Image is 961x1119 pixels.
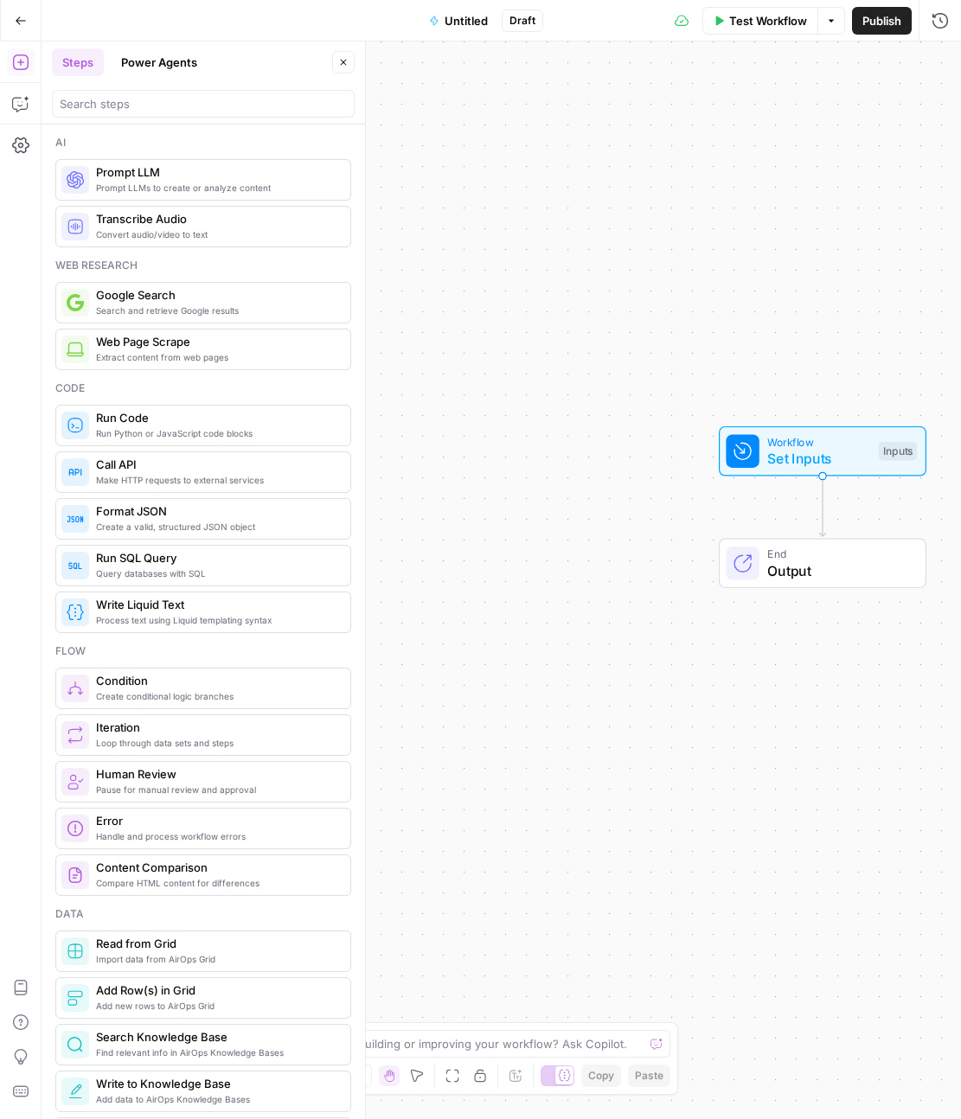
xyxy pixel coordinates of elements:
span: Handle and process workflow errors [96,829,336,843]
span: Error [96,812,336,829]
button: Copy [581,1065,621,1087]
button: Test Workflow [702,7,817,35]
span: Human Review [96,765,336,783]
span: Extract content from web pages [96,350,336,364]
span: Condition [96,672,336,689]
span: Create a valid, structured JSON object [96,520,336,534]
button: Power Agents [111,48,208,76]
div: Web research [55,258,351,273]
span: Pause for manual review and approval [96,783,336,796]
span: Untitled [445,12,488,29]
span: Call API [96,456,336,473]
span: Google Search [96,286,336,304]
span: Search and retrieve Google results [96,304,336,317]
span: Convert audio/video to text [96,227,336,241]
span: Write to Knowledge Base [96,1075,336,1092]
span: Import data from AirOps Grid [96,952,336,966]
img: vrinnnclop0vshvmafd7ip1g7ohf [67,866,84,884]
span: Test Workflow [729,12,807,29]
div: Code [55,380,351,396]
span: Prompt LLMs to create or analyze content [96,181,336,195]
span: Content Comparison [96,859,336,876]
span: Draft [509,13,535,29]
span: Add new rows to AirOps Grid [96,999,336,1013]
span: Run SQL Query [96,549,336,566]
span: Compare HTML content for differences [96,876,336,890]
span: Write Liquid Text [96,596,336,613]
span: Format JSON [96,502,336,520]
span: Transcribe Audio [96,210,336,227]
span: Add data to AirOps Knowledge Bases [96,1092,336,1106]
span: Query databases with SQL [96,566,336,580]
span: Find relevant info in AirOps Knowledge Bases [96,1045,336,1059]
span: Web Page Scrape [96,333,336,350]
span: Run Python or JavaScript code blocks [96,426,336,440]
button: Publish [852,7,912,35]
span: Paste [635,1068,663,1084]
div: Flow [55,643,351,659]
span: Iteration [96,719,336,736]
span: Workflow [767,433,870,450]
span: Loop through data sets and steps [96,736,336,750]
div: Data [55,906,351,922]
button: Steps [52,48,104,76]
input: Search steps [60,95,347,112]
span: Read from Grid [96,935,336,952]
span: Publish [862,12,901,29]
span: Search Knowledge Base [96,1028,336,1045]
span: Make HTTP requests to external services [96,473,336,487]
span: Create conditional logic branches [96,689,336,703]
span: End [767,546,908,562]
button: Untitled [419,7,498,35]
span: Prompt LLM [96,163,336,181]
span: Add Row(s) in Grid [96,982,336,999]
span: Set Inputs [767,448,870,469]
span: Copy [588,1068,614,1084]
span: Process text using Liquid templating syntax [96,613,336,627]
span: Run Code [96,409,336,426]
g: Edge from start to end [819,476,825,537]
div: Inputs [879,442,917,461]
span: Output [767,560,908,581]
button: Paste [628,1065,670,1087]
div: Ai [55,135,351,150]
